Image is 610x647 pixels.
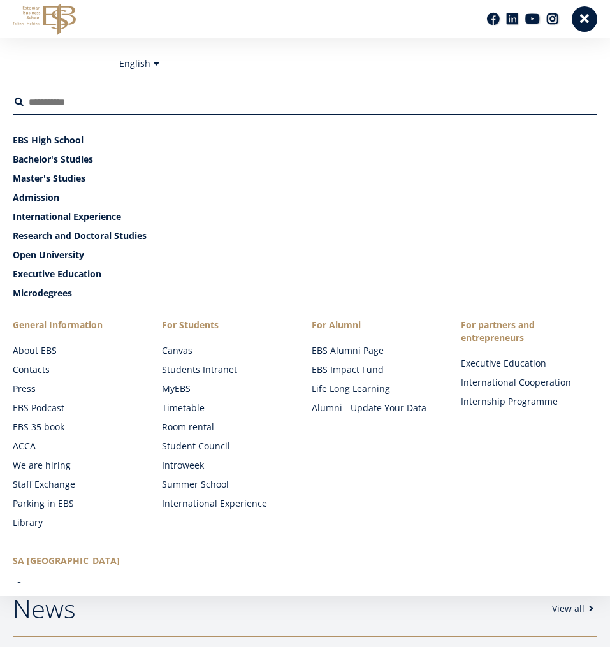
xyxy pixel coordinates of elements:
[13,440,149,453] a: ACCA
[13,516,149,529] a: Library
[13,191,597,204] a: Admission
[13,249,597,261] a: Open University
[13,172,597,185] a: Master's Studies
[312,344,448,357] a: EBS Alumni Page
[312,319,448,331] span: For Alumni
[162,363,298,376] a: Students Intranet
[13,459,149,472] a: We are hiring
[162,382,298,395] a: MyEBS
[13,402,149,414] a: EBS Podcast
[13,287,597,300] a: Microdegrees
[162,497,298,510] a: International Experience
[162,402,298,414] a: Timetable
[525,13,540,25] a: Youtube
[13,555,299,567] div: SA [GEOGRAPHIC_DATA]
[461,395,597,408] a: Internship Programme
[162,478,298,491] a: Summer School
[162,344,298,357] a: Canvas
[162,319,298,331] a: For Students
[13,421,149,433] a: EBS 35 book
[461,319,597,344] span: For partners and entrepreneurs
[13,229,597,242] a: Research and Doctoral Studies
[461,357,597,370] a: Executive Education
[13,363,149,376] a: Contacts
[13,134,597,147] a: EBS High School
[13,497,149,510] a: Parking in EBS
[13,210,597,223] a: International Experience
[13,382,149,395] a: Press
[162,440,298,453] a: Student Council
[162,459,298,472] a: Introweek
[552,602,597,615] a: View all
[13,153,597,166] a: Bachelor's Studies
[13,268,597,280] a: Executive Education
[506,13,519,25] a: Linkedin
[13,319,149,331] span: General Information
[487,13,500,25] a: Facebook
[312,363,448,376] a: EBS Impact Fund
[162,421,298,433] a: Room rental
[13,478,149,491] a: Staff Exchange
[13,580,299,593] div: A. Lauteri 3, 10114
[312,382,448,395] a: Life Long Learning
[13,344,149,357] a: About EBS
[312,402,448,414] a: Alumni - Update Your Data
[546,13,559,25] a: Instagram
[13,593,539,625] h2: News
[461,376,597,389] a: International Cooperation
